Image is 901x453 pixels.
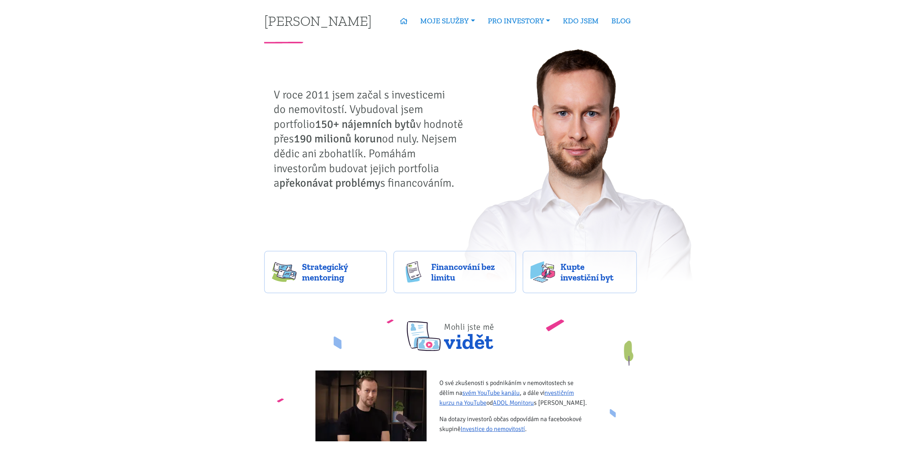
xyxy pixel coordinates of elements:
[274,87,468,191] p: V roce 2011 jsem začal s investicemi do nemovitostí. Vybudoval jsem portfolio v hodnotě přes od n...
[605,13,637,29] a: BLOG
[279,176,380,190] strong: překonávat problémy
[302,261,379,283] span: Strategický mentoring
[272,261,297,283] img: strategy
[439,378,589,408] p: O své zkušenosti s podnikáním v nemovitostech se dělím na , a dále v od s [PERSON_NAME].
[414,13,481,29] a: MOJE SLUŽBY
[523,251,637,293] a: Kupte investiční byt
[530,261,555,283] img: flats
[557,13,605,29] a: KDO JSEM
[461,425,525,433] a: Investice do nemovitostí
[462,389,520,397] a: svém YouTube kanálu
[560,261,629,283] span: Kupte investiční byt
[444,313,494,351] span: vidět
[315,117,416,131] strong: 150+ nájemních bytů
[431,261,508,283] span: Financování bez limitu
[444,322,494,332] span: Mohli jste mě
[439,414,589,434] p: Na dotazy investorů občas odpovídám na facebookové skupině .
[481,13,557,29] a: PRO INVESTORY
[393,251,516,293] a: Financování bez limitu
[264,14,372,28] a: [PERSON_NAME]
[294,132,382,146] strong: 190 milionů korun
[401,261,426,283] img: finance
[493,399,534,407] a: ADOL Monitoru
[264,251,387,293] a: Strategický mentoring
